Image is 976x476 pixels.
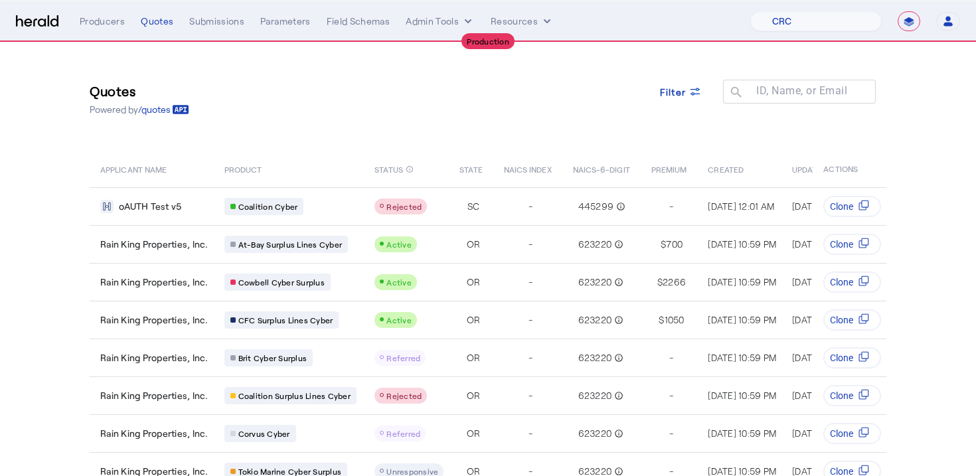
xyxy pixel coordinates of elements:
span: Clone [830,351,853,364]
span: Rain King Properties, lnc. [100,427,208,440]
th: ACTIONS [813,150,887,187]
span: Rain King Properties, lnc. [100,351,208,364]
button: Resources dropdown menu [491,15,554,28]
div: Field Schemas [327,15,390,28]
span: - [669,389,673,402]
span: - [669,200,673,213]
span: [DATE] 10:59 PM [708,314,776,325]
span: 623220 [578,427,612,440]
span: Filter [660,85,687,99]
span: 623220 [578,276,612,289]
span: NAICS-6-DIGIT [573,162,630,175]
span: Rain King Properties, lnc. [100,276,208,289]
button: Clone [823,385,881,406]
span: Clone [830,427,853,440]
span: Corvus Cyber [238,428,290,439]
span: Clone [830,389,853,402]
div: Quotes [141,15,173,28]
span: PREMIUM [651,162,687,175]
span: [DATE] 11:02 PM [792,238,858,250]
span: $ [659,313,664,327]
span: 623220 [578,238,612,251]
span: Rain King Properties, lnc. [100,238,208,251]
h3: Quotes [90,82,189,100]
span: $ [661,238,666,251]
span: Rejected [386,202,422,211]
button: Clone [823,272,881,293]
span: - [529,389,532,402]
span: OR [467,313,481,327]
span: [DATE] 10:59 PM [792,276,860,287]
button: Filter [649,80,713,104]
span: Clone [830,238,853,251]
span: Active [386,278,412,287]
mat-icon: info_outline [611,238,623,251]
span: At-Bay Surplus Lines Cyber [238,239,343,250]
span: Active [386,240,412,249]
span: Cowbell Cyber Surplus [238,277,325,287]
span: [DATE] 10:59 PM [708,428,776,439]
button: Clone [823,309,881,331]
span: APPLICANT NAME [100,162,167,175]
span: UPDATED [792,162,827,175]
span: Active [386,315,412,325]
span: Clone [830,313,853,327]
span: [DATE] 10:59 PM [708,352,776,363]
span: CFC Surplus Lines Cyber [238,315,333,325]
p: Powered by [90,103,189,116]
span: [DATE] 12:01 AM [708,200,774,212]
span: OR [467,351,481,364]
span: - [529,427,532,440]
mat-icon: info_outline [611,313,623,327]
mat-icon: info_outline [406,162,414,177]
span: - [669,427,673,440]
span: Coalition Surplus Lines Cyber [238,390,351,401]
span: NAICS INDEX [504,162,552,175]
button: Clone [823,423,881,444]
span: Rain King Properties, lnc. [100,313,208,327]
span: - [529,351,532,364]
span: OR [467,427,481,440]
span: 2266 [663,276,686,289]
span: CREATED [708,162,744,175]
div: Submissions [189,15,244,28]
span: - [529,276,532,289]
span: Coalition Cyber [238,201,298,212]
button: Clone [823,234,881,255]
span: [DATE] 10:59 PM [708,390,776,401]
span: 700 [666,238,683,251]
a: /quotes [138,103,189,116]
span: 623220 [578,313,612,327]
mat-icon: search [723,85,746,102]
span: OR [467,276,481,289]
span: - [529,200,532,213]
span: oAUTH Test v5 [119,200,181,213]
span: Clone [830,276,853,289]
mat-icon: info_outline [611,427,623,440]
span: Referred [386,353,420,362]
span: OR [467,238,481,251]
span: 1050 [665,313,685,327]
span: PRODUCT [224,162,262,175]
span: [DATE] 12:01 AM [792,200,858,212]
span: 445299 [578,200,614,213]
mat-icon: info_outline [611,389,623,402]
span: Clone [830,200,853,213]
span: 623220 [578,389,612,402]
button: internal dropdown menu [406,15,475,28]
span: [DATE] 10:59 PM [792,390,860,401]
span: Brit Cyber Surplus [238,353,307,363]
mat-label: ID, Name, or Email [756,84,847,97]
span: - [529,238,532,251]
img: Herald Logo [16,15,58,28]
span: [DATE] 10:59 PM [708,276,776,287]
span: Referred [386,429,420,438]
span: STATUS [374,162,403,175]
div: Producers [80,15,125,28]
span: Rain King Properties, lnc. [100,389,208,402]
span: STATE [459,162,482,175]
span: [DATE] 10:59 PM [792,352,860,363]
div: Parameters [260,15,311,28]
span: - [669,351,673,364]
span: $ [657,276,663,289]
